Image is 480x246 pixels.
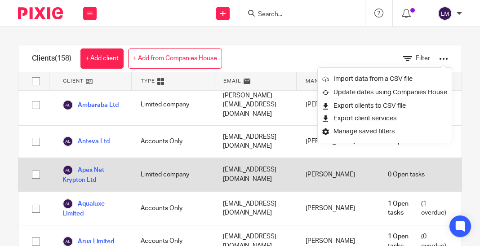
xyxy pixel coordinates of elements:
[214,84,297,125] div: [PERSON_NAME][EMAIL_ADDRESS][DOMAIN_NAME]
[62,165,73,176] img: svg%3E
[62,198,123,218] a: Aqualuxe Limited
[214,126,297,158] div: [EMAIL_ADDRESS][DOMAIN_NAME]
[306,77,334,85] span: Manager
[214,192,297,225] div: [EMAIL_ADDRESS][DOMAIN_NAME]
[223,77,241,85] span: Email
[322,72,447,86] a: Import data from a CSV file
[128,48,222,69] a: + Add from Companies House
[132,126,214,158] div: Accounts Only
[62,100,119,110] a: Ambaraba Ltd
[416,55,430,61] span: Filter
[322,86,447,99] a: Update dates using Companies House
[132,192,214,225] div: Accounts Only
[214,158,297,191] div: [EMAIL_ADDRESS][DOMAIN_NAME]
[297,158,379,191] div: [PERSON_NAME]
[388,170,425,179] span: 0 Open tasks
[322,99,447,113] a: Export clients to CSV file
[18,7,63,19] img: Pixie
[62,136,110,147] a: Anteva Ltd
[132,84,214,125] div: Limited company
[27,73,44,90] input: Select all
[438,6,452,21] img: svg%3E
[63,77,84,85] span: Client
[62,136,73,147] img: svg%3E
[297,84,379,125] div: [PERSON_NAME]
[297,192,379,225] div: [PERSON_NAME]
[322,113,397,125] button: Export client services
[322,125,447,138] a: Manage saved filters
[132,158,214,191] div: Limited company
[32,54,71,63] h1: Clients
[388,199,420,218] span: 1 Open tasks
[141,77,155,85] span: Type
[62,100,73,110] img: svg%3E
[62,198,73,209] img: svg%3E
[55,55,71,62] span: (158)
[257,11,338,19] input: Search
[62,165,123,184] a: Apex Net Krypton Ltd
[80,48,124,69] a: + Add client
[297,126,379,158] div: [PERSON_NAME]
[388,199,448,218] span: (1 overdue)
